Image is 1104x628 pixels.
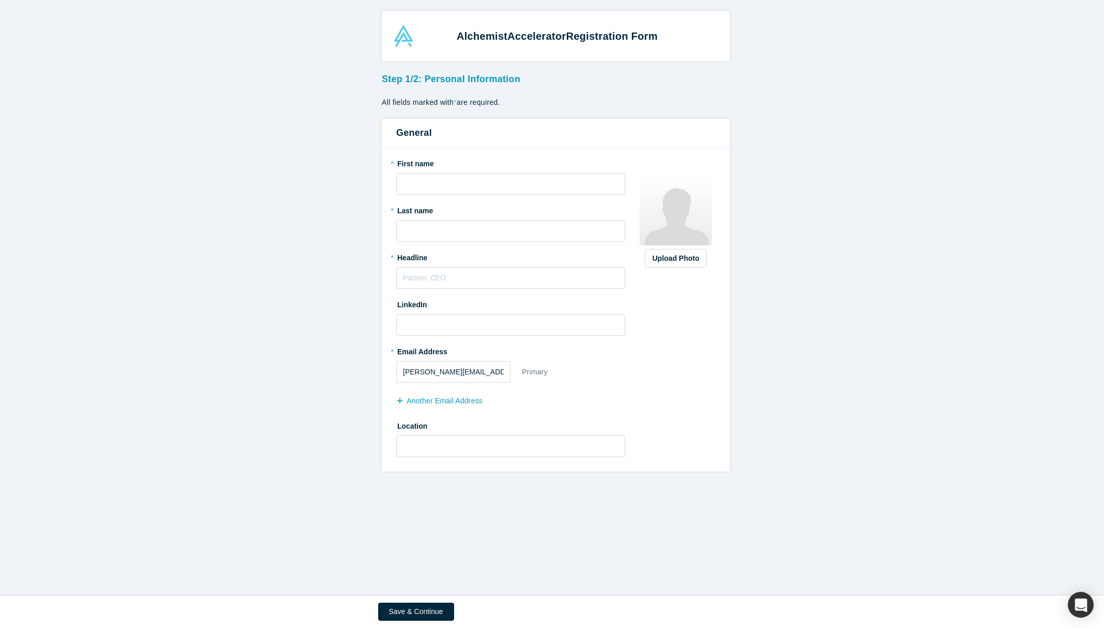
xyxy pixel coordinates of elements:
label: Email Address [396,343,447,357]
h3: Step 1/2: Personal Information [382,69,730,86]
button: another Email Address [396,392,493,410]
label: Last name [396,202,625,216]
strong: Alchemist Registration Form [457,30,658,42]
p: All fields marked with are required. [382,97,730,108]
div: Upload Photo [652,253,699,264]
img: Profile user default [640,173,712,245]
label: Headline [396,249,625,263]
label: First name [396,155,625,169]
h3: General [396,126,716,140]
input: Partner, CEO [396,267,625,289]
img: Alchemist Accelerator Logo [393,25,414,47]
div: Primary [521,363,548,381]
label: Location [396,417,625,432]
button: Save & Continue [378,603,454,621]
span: Accelerator [507,30,566,42]
label: LinkedIn [396,296,427,310]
